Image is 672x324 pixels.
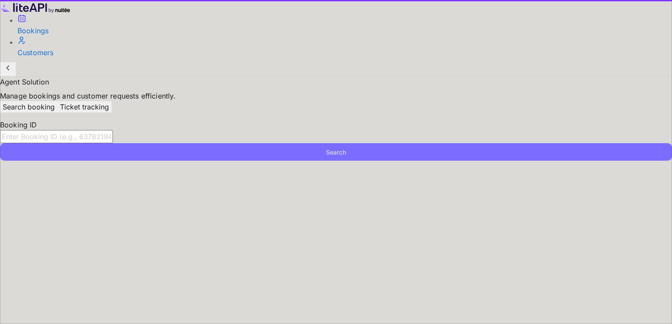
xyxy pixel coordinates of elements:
[17,47,672,58] div: Customers
[17,36,672,58] a: Customers
[17,25,672,36] div: Bookings
[17,14,672,36] a: Bookings
[60,102,109,112] p: Ticket tracking
[3,102,55,112] p: Search booking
